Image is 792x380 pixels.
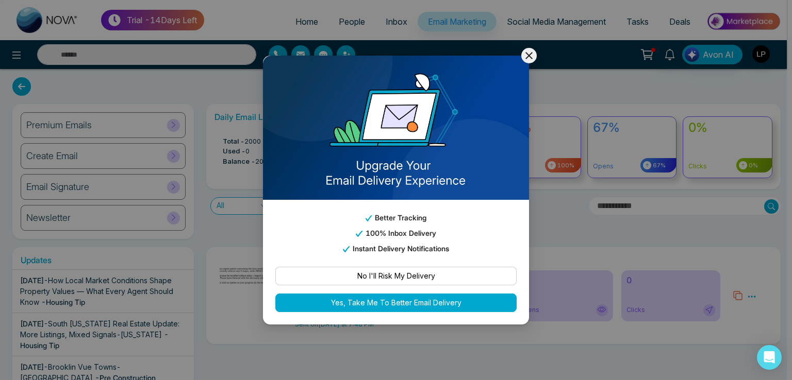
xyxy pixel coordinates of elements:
[275,243,517,254] p: Instant Delivery Notifications
[275,212,517,223] p: Better Tracking
[757,345,782,370] div: Open Intercom Messenger
[366,216,372,221] img: tick_email_template.svg
[275,293,517,312] button: Yes, Take Me To Better Email Delivery
[275,267,517,285] button: No I'll Risk My Delivery
[343,247,349,252] img: tick_email_template.svg
[356,231,362,237] img: tick_email_template.svg
[275,228,517,239] p: 100% Inbox Delivery
[263,56,529,200] img: email_template_bg.png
